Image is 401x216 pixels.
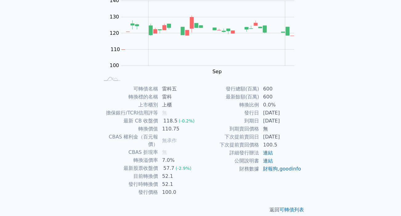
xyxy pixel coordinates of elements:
[200,165,259,173] td: 財務數據
[110,30,119,36] tspan: 120
[162,110,167,116] span: 無
[162,165,176,172] div: 57.7
[263,166,278,172] a: 財報狗
[200,125,259,133] td: 到期賣回價格
[158,156,200,164] td: 7.0%
[259,125,302,133] td: 無
[158,125,200,133] td: 110.75
[200,157,259,165] td: 公開說明書
[259,165,302,173] td: ,
[111,46,120,52] tspan: 110
[176,166,192,171] span: (-2.9%)
[158,180,200,188] td: 52.1
[110,14,119,20] tspan: 130
[263,158,273,164] a: 連結
[92,206,309,214] p: 返回
[162,117,179,125] div: 118.5
[263,150,273,156] a: 連結
[99,164,158,172] td: 最新股票收盤價
[279,207,304,213] a: 可轉債列表
[200,141,259,149] td: 下次提前賣回價格
[259,85,302,93] td: 600
[99,125,158,133] td: 轉換價值
[200,117,259,125] td: 到期日
[200,109,259,117] td: 發行日
[99,156,158,164] td: 轉換溢價率
[162,149,167,155] span: 無
[200,149,259,157] td: 詳細發行辦法
[99,180,158,188] td: 發行時轉換價
[158,93,200,101] td: 雷科
[179,118,195,123] span: (-0.2%)
[200,101,259,109] td: 轉換比例
[99,93,158,101] td: 轉換標的名稱
[99,133,158,148] td: CBAS 權利金（百元報價）
[158,172,200,180] td: 52.1
[99,109,158,117] td: 擔保銀行/TCRI信用評等
[259,133,302,141] td: [DATE]
[259,101,302,109] td: 0.0%
[158,188,200,196] td: 100.0
[259,141,302,149] td: 100.5
[259,93,302,101] td: 600
[158,85,200,93] td: 雷科五
[162,138,177,143] span: 無承作
[200,93,259,101] td: 最新餘額(百萬)
[99,148,158,156] td: CBAS 折現率
[279,166,301,172] a: goodinfo
[110,62,119,68] tspan: 100
[99,188,158,196] td: 發行價格
[213,69,222,74] tspan: Sep
[99,85,158,93] td: 可轉債名稱
[259,117,302,125] td: [DATE]
[200,133,259,141] td: 下次提前賣回日
[99,117,158,125] td: 最新 CB 收盤價
[259,109,302,117] td: [DATE]
[99,172,158,180] td: 目前轉換價
[200,85,259,93] td: 發行總額(百萬)
[158,101,200,109] td: 上櫃
[99,101,158,109] td: 上市櫃別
